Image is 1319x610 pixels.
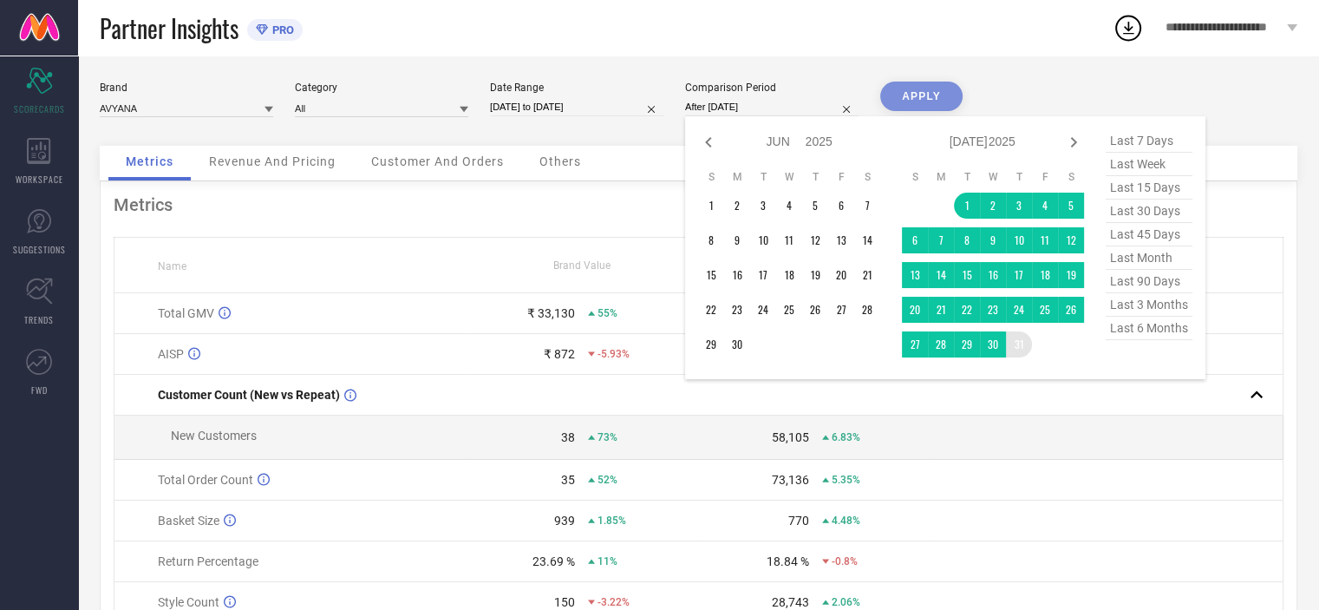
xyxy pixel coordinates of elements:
span: Total GMV [158,306,214,320]
th: Wednesday [776,170,802,184]
td: Tue Jul 15 2025 [954,262,980,288]
td: Thu Jun 05 2025 [802,193,828,219]
th: Monday [724,170,750,184]
td: Mon Jul 21 2025 [928,297,954,323]
span: last 6 months [1106,317,1192,340]
span: PRO [268,23,294,36]
td: Tue Jun 10 2025 [750,227,776,253]
td: Thu Jun 26 2025 [802,297,828,323]
div: Date Range [490,82,663,94]
span: 52% [597,474,617,486]
td: Thu Jun 19 2025 [802,262,828,288]
span: TRENDS [24,313,54,326]
td: Thu Jul 03 2025 [1006,193,1032,219]
div: 150 [554,595,575,609]
td: Fri Jul 11 2025 [1032,227,1058,253]
td: Fri Jul 18 2025 [1032,262,1058,288]
span: SUGGESTIONS [13,243,66,256]
td: Mon Jun 09 2025 [724,227,750,253]
span: last 45 days [1106,223,1192,246]
td: Sun Jun 08 2025 [698,227,724,253]
td: Tue Jun 03 2025 [750,193,776,219]
td: Sun Jun 01 2025 [698,193,724,219]
td: Wed Jul 16 2025 [980,262,1006,288]
td: Thu Jun 12 2025 [802,227,828,253]
span: 73% [597,431,617,443]
span: Name [158,260,186,272]
div: Brand [100,82,273,94]
th: Friday [828,170,854,184]
td: Sun Jun 29 2025 [698,331,724,357]
td: Wed Jun 18 2025 [776,262,802,288]
th: Tuesday [750,170,776,184]
td: Fri Jun 20 2025 [828,262,854,288]
td: Mon Jul 14 2025 [928,262,954,288]
div: Comparison Period [685,82,859,94]
th: Monday [928,170,954,184]
div: 18.84 % [767,554,809,568]
input: Select date range [490,98,663,116]
div: Previous month [698,132,719,153]
td: Sat Jun 14 2025 [854,227,880,253]
span: 2.06% [832,596,860,608]
div: 58,105 [772,430,809,444]
td: Sun Jul 13 2025 [902,262,928,288]
th: Sunday [902,170,928,184]
span: 1.85% [597,515,626,527]
td: Mon Jun 02 2025 [724,193,750,219]
div: 35 [561,473,575,487]
td: Thu Jul 10 2025 [1006,227,1032,253]
div: ₹ 33,130 [527,306,575,320]
span: -5.93% [597,348,630,360]
span: last 7 days [1106,129,1192,153]
td: Mon Jun 16 2025 [724,262,750,288]
td: Sun Jun 22 2025 [698,297,724,323]
div: 770 [788,514,809,528]
td: Sat Jun 07 2025 [854,193,880,219]
span: Style Count [158,595,219,609]
td: Mon Jul 07 2025 [928,227,954,253]
td: Wed Jun 11 2025 [776,227,802,253]
div: 28,743 [772,595,809,609]
span: Customer Count (New vs Repeat) [158,388,340,402]
span: last 30 days [1106,200,1192,223]
td: Sun Jul 06 2025 [902,227,928,253]
span: Basket Size [158,514,219,528]
span: Revenue And Pricing [209,154,336,168]
span: WORKSPACE [16,173,63,186]
th: Tuesday [954,170,980,184]
span: Others [539,154,581,168]
div: 73,136 [772,473,809,487]
span: Customer And Orders [371,154,504,168]
td: Sun Jun 15 2025 [698,262,724,288]
span: AISP [158,347,184,361]
td: Wed Jun 04 2025 [776,193,802,219]
div: 939 [554,514,575,528]
td: Wed Jul 30 2025 [980,331,1006,357]
td: Sat Jun 21 2025 [854,262,880,288]
span: Metrics [126,154,173,168]
span: 55% [597,307,617,319]
td: Mon Jun 23 2025 [724,297,750,323]
span: last month [1106,246,1192,270]
td: Mon Jun 30 2025 [724,331,750,357]
span: last week [1106,153,1192,176]
span: 5.35% [832,474,860,486]
div: ₹ 872 [544,347,575,361]
td: Fri Jun 27 2025 [828,297,854,323]
span: New Customers [171,429,257,443]
span: 4.48% [832,515,860,527]
th: Wednesday [980,170,1006,184]
div: Category [295,82,468,94]
td: Sun Jul 27 2025 [902,331,928,357]
th: Thursday [802,170,828,184]
div: 23.69 % [532,554,575,568]
th: Friday [1032,170,1058,184]
td: Wed Jun 25 2025 [776,297,802,323]
span: Brand Value [553,259,611,272]
th: Sunday [698,170,724,184]
td: Fri Jun 06 2025 [828,193,854,219]
div: Next month [1063,132,1084,153]
td: Fri Jul 04 2025 [1032,193,1058,219]
th: Thursday [1006,170,1032,184]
